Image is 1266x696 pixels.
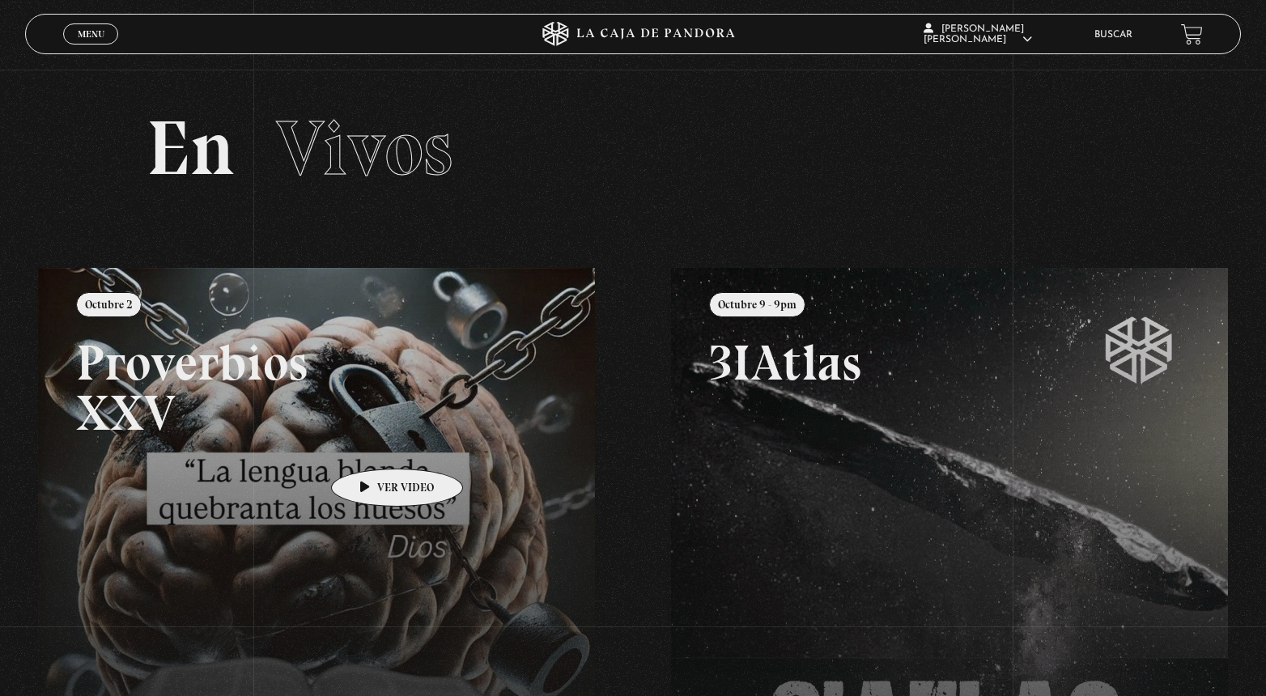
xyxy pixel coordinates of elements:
span: [PERSON_NAME] [PERSON_NAME] [924,24,1032,45]
span: Cerrar [72,43,110,54]
a: Buscar [1094,30,1132,40]
span: Vivos [276,102,452,194]
a: View your shopping cart [1181,23,1203,45]
span: Menu [78,29,104,39]
h2: En [147,110,1119,187]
